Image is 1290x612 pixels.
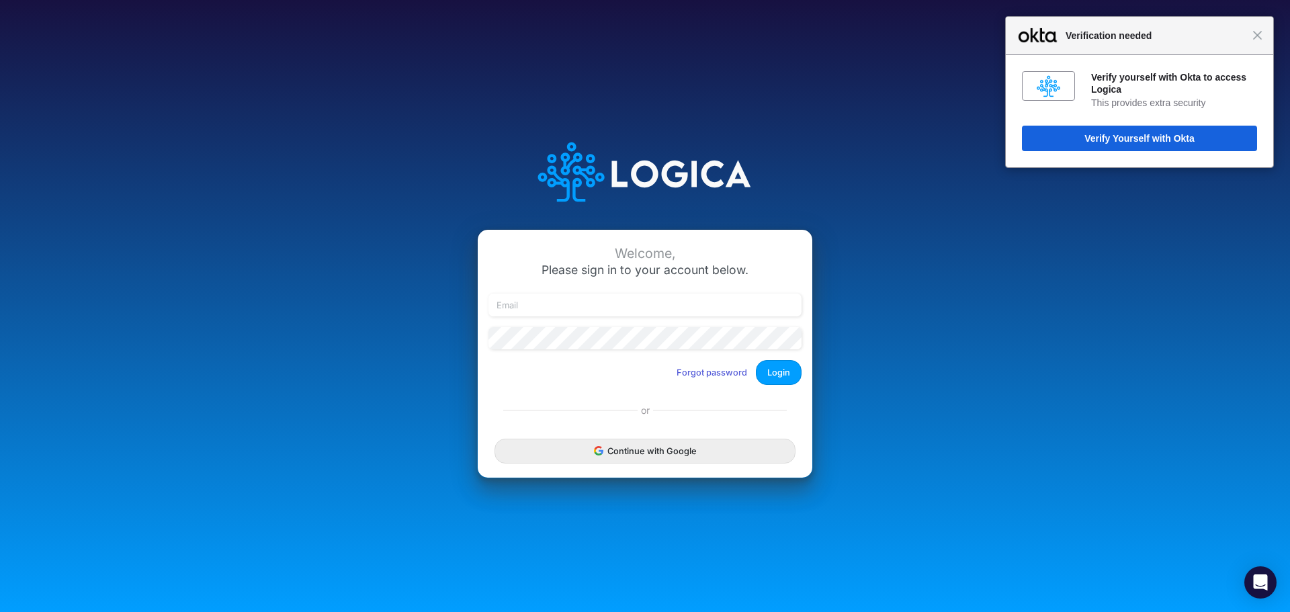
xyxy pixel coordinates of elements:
[1252,30,1262,40] span: Close
[488,294,802,316] input: Email
[1244,566,1277,599] div: Open Intercom Messenger
[1037,75,1060,98] img: fs010y5i60s2y8B8v0x8
[668,361,756,384] button: Forgot password
[542,263,748,277] span: Please sign in to your account below.
[1091,97,1257,109] div: This provides extra security
[488,246,802,261] div: Welcome,
[1059,28,1252,44] span: Verification needed
[756,360,802,385] button: Login
[1091,71,1257,95] div: Verify yourself with Okta to access Logica
[1022,126,1257,151] button: Verify Yourself with Okta
[494,439,795,464] button: Continue with Google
